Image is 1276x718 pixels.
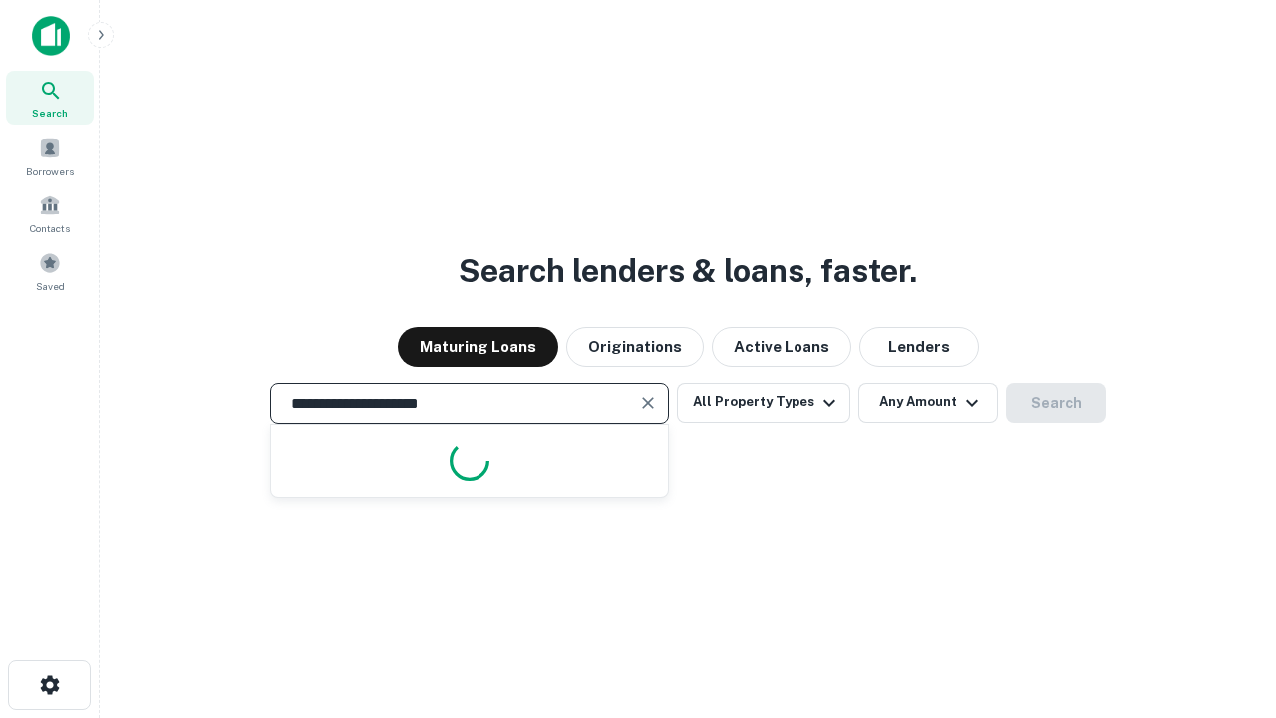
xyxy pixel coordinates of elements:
[6,186,94,240] a: Contacts
[634,389,662,417] button: Clear
[6,71,94,125] a: Search
[6,129,94,182] a: Borrowers
[36,278,65,294] span: Saved
[30,220,70,236] span: Contacts
[677,383,850,423] button: All Property Types
[398,327,558,367] button: Maturing Loans
[566,327,704,367] button: Originations
[26,163,74,179] span: Borrowers
[859,327,979,367] button: Lenders
[459,247,917,295] h3: Search lenders & loans, faster.
[32,16,70,56] img: capitalize-icon.png
[712,327,851,367] button: Active Loans
[858,383,998,423] button: Any Amount
[32,105,68,121] span: Search
[1176,558,1276,654] iframe: Chat Widget
[6,244,94,298] a: Saved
